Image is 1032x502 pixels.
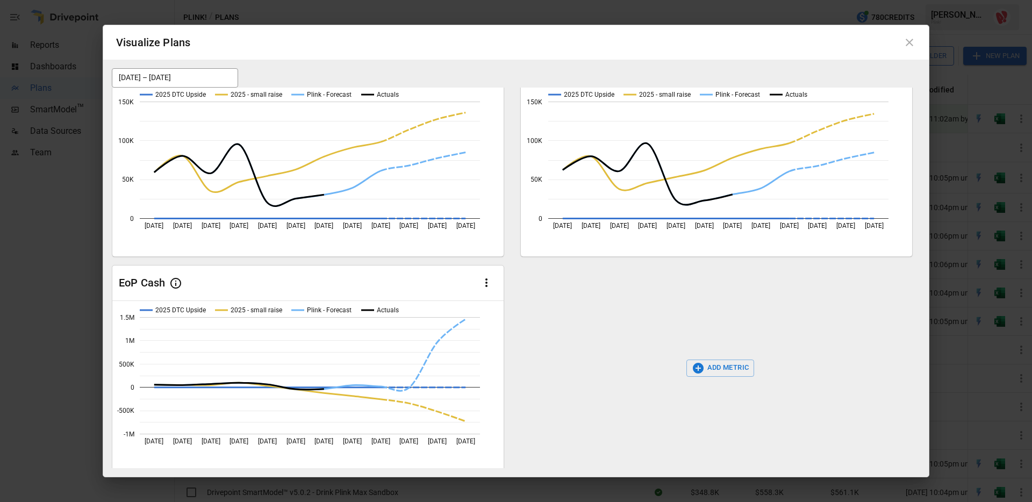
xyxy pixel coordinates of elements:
[307,306,352,314] text: Plink - Forecast
[521,85,912,256] svg: A chart.
[751,222,770,230] text: [DATE]
[230,222,248,230] text: [DATE]
[230,438,248,445] text: [DATE]
[231,91,282,98] text: 2025 - small raise
[202,222,220,230] text: [DATE]
[639,91,691,98] text: 2025 - small raise
[112,301,504,472] svg: A chart.
[112,85,504,256] svg: A chart.
[428,222,447,230] text: [DATE]
[314,438,333,445] text: [DATE]
[715,91,760,98] text: Plink - Forecast
[564,91,614,98] text: 2025 DTC Upside
[527,98,542,105] text: 150K
[371,222,390,230] text: [DATE]
[130,214,134,222] text: 0
[343,438,362,445] text: [DATE]
[371,438,390,445] text: [DATE]
[112,68,238,88] button: [DATE] – [DATE]
[527,137,542,145] text: 100K
[231,306,282,314] text: 2025 - small raise
[780,222,799,230] text: [DATE]
[399,222,418,230] text: [DATE]
[173,438,192,445] text: [DATE]
[638,222,657,230] text: [DATE]
[131,384,134,391] text: 0
[120,313,134,321] text: 1.5M
[531,176,542,183] text: 50K
[377,306,399,314] text: Actuals
[785,91,807,98] text: Actuals
[836,222,855,230] text: [DATE]
[865,222,884,230] text: [DATE]
[610,222,629,230] text: [DATE]
[399,438,418,445] text: [DATE]
[286,438,305,445] text: [DATE]
[119,360,134,368] text: 500K
[122,176,134,183] text: 50K
[258,438,277,445] text: [DATE]
[145,438,163,445] text: [DATE]
[808,222,827,230] text: [DATE]
[117,407,134,414] text: -500K
[314,222,333,230] text: [DATE]
[119,276,165,290] div: EoP Cash
[258,222,277,230] text: [DATE]
[377,91,399,98] text: Actuals
[118,137,134,145] text: 100K
[553,222,572,230] text: [DATE]
[539,214,542,222] text: 0
[307,91,352,98] text: Plink - Forecast
[124,430,134,438] text: -1M
[343,222,362,230] text: [DATE]
[695,222,714,230] text: [DATE]
[116,34,190,51] div: Visualize Plans
[173,222,192,230] text: [DATE]
[723,222,742,230] text: [DATE]
[202,438,220,445] text: [DATE]
[118,98,134,105] text: 150K
[456,222,475,230] text: [DATE]
[155,91,206,98] text: 2025 DTC Upside
[686,360,755,377] button: ADD METRIC
[428,438,447,445] text: [DATE]
[456,438,475,445] text: [DATE]
[286,222,305,230] text: [DATE]
[125,337,134,345] text: 1M
[582,222,600,230] text: [DATE]
[145,222,163,230] text: [DATE]
[666,222,685,230] text: [DATE]
[155,306,206,314] text: 2025 DTC Upside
